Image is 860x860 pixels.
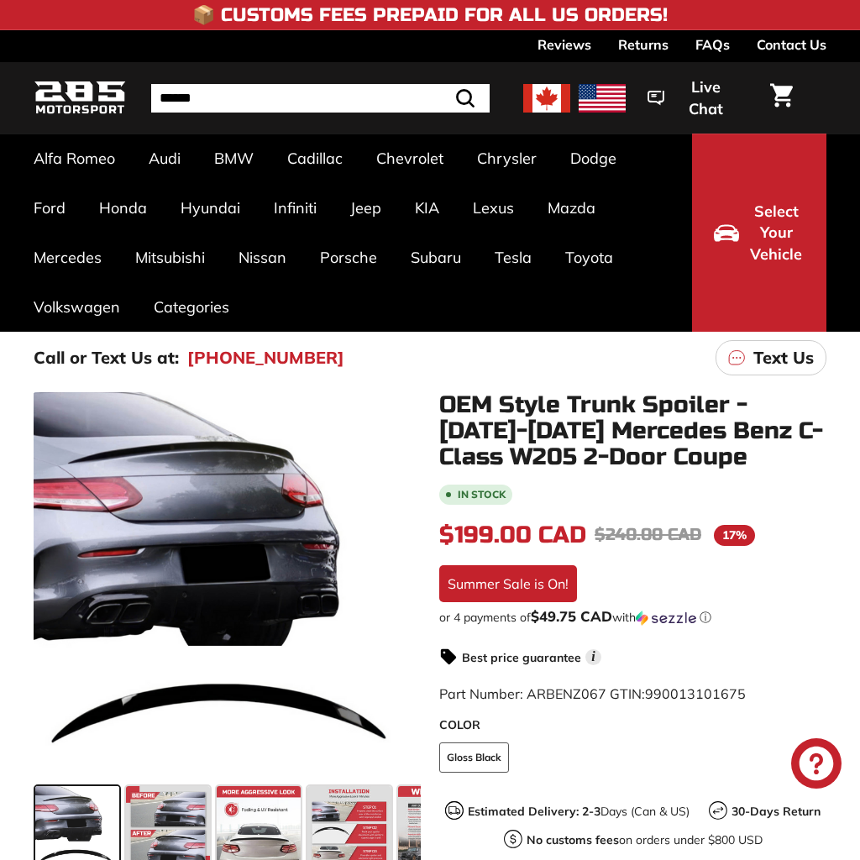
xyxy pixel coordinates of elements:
[439,609,826,626] div: or 4 payments of$49.75 CADwithSezzle Click to learn more about Sezzle
[747,201,805,265] span: Select Your Vehicle
[760,70,803,127] a: Cart
[757,30,826,59] a: Contact Us
[439,716,826,734] label: COLOR
[692,134,826,332] button: Select Your Vehicle
[17,183,82,233] a: Ford
[531,607,612,625] span: $49.75 CAD
[439,392,826,469] h1: OEM Style Trunk Spoiler - [DATE]-[DATE] Mercedes Benz C-Class W205 2-Door Coupe
[34,78,126,118] img: Logo_285_Motorsport_areodynamics_components
[187,345,344,370] a: [PHONE_NUMBER]
[553,134,633,183] a: Dodge
[394,233,478,282] a: Subaru
[222,233,303,282] a: Nissan
[527,831,763,849] p: on orders under $800 USD
[462,650,581,665] strong: Best price guarantee
[192,5,668,25] h4: 📦 Customs Fees Prepaid for All US Orders!
[645,685,746,702] span: 990013101675
[164,183,257,233] a: Hyundai
[132,134,197,183] a: Audi
[548,233,630,282] a: Toyota
[151,84,490,113] input: Search
[118,233,222,282] a: Mitsubishi
[17,134,132,183] a: Alfa Romeo
[270,134,359,183] a: Cadillac
[257,183,333,233] a: Infiniti
[460,134,553,183] a: Chrysler
[137,282,246,332] a: Categories
[34,345,179,370] p: Call or Text Us at:
[439,565,577,602] div: Summer Sale is On!
[753,345,814,370] p: Text Us
[585,649,601,665] span: i
[359,134,460,183] a: Chevrolet
[458,490,506,500] b: In stock
[398,183,456,233] a: KIA
[303,233,394,282] a: Porsche
[714,525,755,546] span: 17%
[439,685,746,702] span: Part Number: ARBENZ067 GTIN:
[197,134,270,183] a: BMW
[618,30,669,59] a: Returns
[333,183,398,233] a: Jeep
[468,804,600,819] strong: Estimated Delivery: 2-3
[439,609,826,626] div: or 4 payments of with
[478,233,548,282] a: Tesla
[595,524,701,545] span: $240.00 CAD
[468,803,690,821] p: Days (Can & US)
[786,738,847,793] inbox-online-store-chat: Shopify online store chat
[626,66,760,129] button: Live Chat
[456,183,531,233] a: Lexus
[537,30,591,59] a: Reviews
[732,804,821,819] strong: 30-Days Return
[636,611,696,626] img: Sezzle
[17,233,118,282] a: Mercedes
[82,183,164,233] a: Honda
[673,76,738,119] span: Live Chat
[17,282,137,332] a: Volkswagen
[531,183,612,233] a: Mazda
[695,30,730,59] a: FAQs
[716,340,826,375] a: Text Us
[527,832,619,847] strong: No customs fees
[439,521,586,549] span: $199.00 CAD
